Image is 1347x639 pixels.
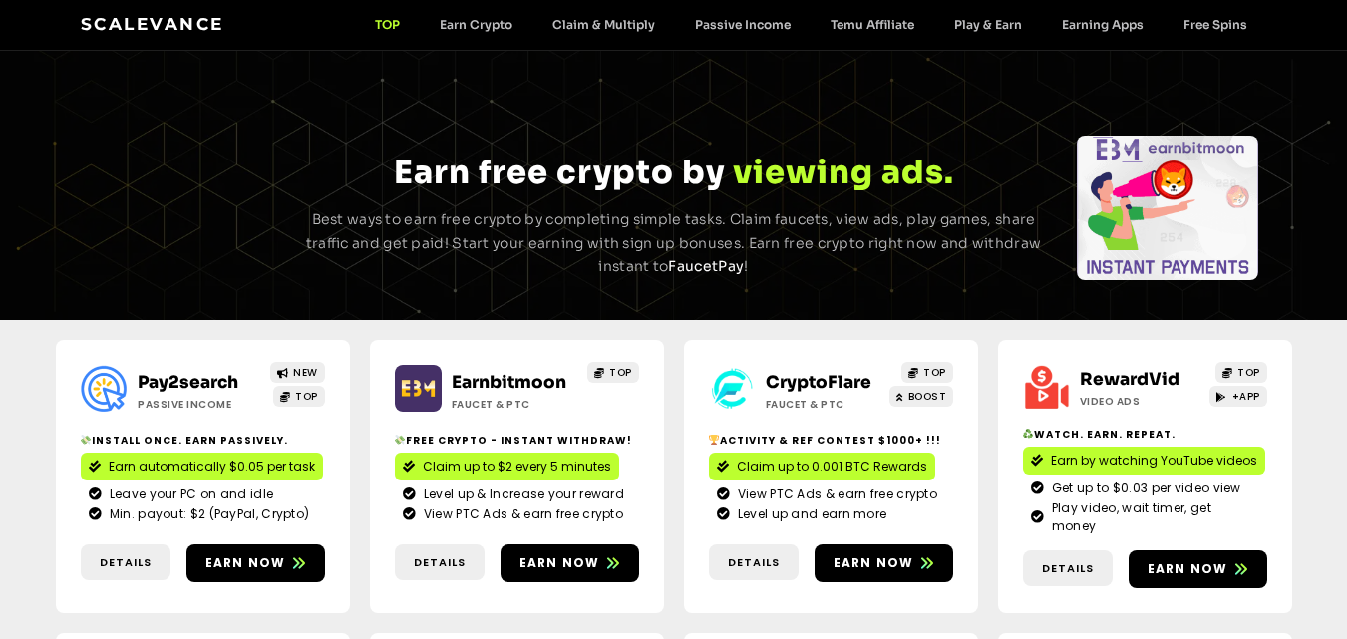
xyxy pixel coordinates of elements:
[609,365,632,380] span: TOP
[889,386,953,407] a: BOOST
[668,257,744,275] a: FaucetPay
[394,153,725,192] span: Earn free crypto by
[709,435,719,445] img: 🏆
[766,397,890,412] h2: Faucet & PTC
[138,397,262,412] h2: Passive Income
[733,505,887,523] span: Level up and earn more
[452,397,576,412] h2: Faucet & PTC
[733,485,937,503] span: View PTC Ads & earn free crypto
[1042,560,1094,577] span: Details
[88,136,269,280] div: Slides
[728,554,780,571] span: Details
[395,453,619,480] a: Claim up to $2 every 5 minutes
[923,365,946,380] span: TOP
[1042,17,1164,32] a: Earning Apps
[901,362,953,383] a: TOP
[675,17,811,32] a: Passive Income
[1215,362,1267,383] a: TOP
[295,389,318,404] span: TOP
[355,17,420,32] a: TOP
[1077,136,1258,280] div: Slides
[419,485,624,503] span: Level up & Increase your reward
[81,433,325,448] h2: Install Once. Earn Passively.
[293,365,318,380] span: NEW
[709,433,953,448] h2: Activity & ref contest $1000+ !!!
[766,372,871,393] a: CryptoFlare
[1209,386,1267,407] a: +APP
[1080,369,1179,390] a: RewardVid
[1023,550,1113,587] a: Details
[414,554,466,571] span: Details
[270,362,325,383] a: NEW
[1129,550,1267,588] a: Earn now
[420,17,532,32] a: Earn Crypto
[1164,17,1267,32] a: Free Spins
[81,544,170,581] a: Details
[395,435,405,445] img: 💸
[419,505,623,523] span: View PTC Ads & earn free crypto
[395,544,485,581] a: Details
[811,17,934,32] a: Temu Affiliate
[423,458,611,476] span: Claim up to $2 every 5 minutes
[109,458,315,476] span: Earn automatically $0.05 per task
[452,372,566,393] a: Earnbitmoon
[105,485,274,503] span: Leave your PC on and idle
[1051,452,1257,470] span: Earn by watching YouTube videos
[186,544,325,582] a: Earn now
[1237,365,1260,380] span: TOP
[1023,427,1267,442] h2: Watch. Earn. Repeat.
[81,453,323,480] a: Earn automatically $0.05 per task
[105,505,310,523] span: Min. payout: $2 (PayPal, Crypto)
[1047,479,1241,497] span: Get up to $0.03 per video view
[1047,499,1259,535] span: Play video, wait timer, get money
[834,554,914,572] span: Earn now
[303,208,1045,279] p: Best ways to earn free crypto by completing simple tasks. Claim faucets, view ads, play games, sh...
[709,544,799,581] a: Details
[1148,560,1228,578] span: Earn now
[395,433,639,448] h2: Free crypto - Instant withdraw!
[519,554,600,572] span: Earn now
[815,544,953,582] a: Earn now
[205,554,286,572] span: Earn now
[709,453,935,480] a: Claim up to 0.001 BTC Rewards
[1023,429,1033,439] img: ♻️
[587,362,639,383] a: TOP
[1080,394,1204,409] h2: Video ads
[934,17,1042,32] a: Play & Earn
[501,544,639,582] a: Earn now
[737,458,927,476] span: Claim up to 0.001 BTC Rewards
[355,17,1267,32] nav: Menu
[908,389,947,404] span: BOOST
[1023,447,1265,475] a: Earn by watching YouTube videos
[273,386,325,407] a: TOP
[138,372,238,393] a: Pay2search
[81,14,224,34] a: Scalevance
[100,554,152,571] span: Details
[81,435,91,445] img: 💸
[532,17,675,32] a: Claim & Multiply
[1232,389,1260,404] span: +APP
